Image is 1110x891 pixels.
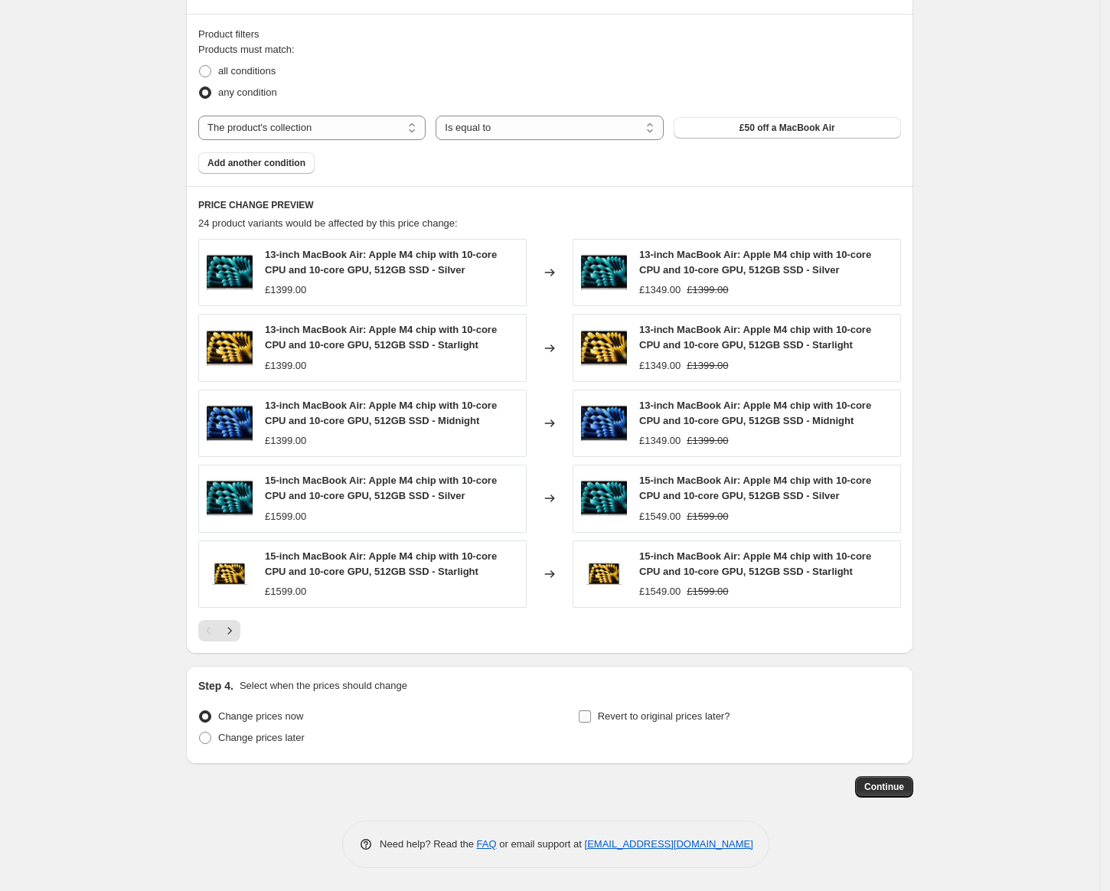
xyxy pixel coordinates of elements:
[639,550,871,577] span: 15-inch MacBook Air: Apple M4 chip with 10-core CPU and 10-core GPU, 512GB SSD - Starlight
[265,550,497,577] span: 15-inch MacBook Air: Apple M4 chip with 10-core CPU and 10-core GPU, 512GB SSD - Starlight
[864,781,904,793] span: Continue
[198,199,901,211] h6: PRICE CHANGE PREVIEW
[265,249,497,276] span: 13-inch MacBook Air: Apple M4 chip with 10-core CPU and 10-core GPU, 512GB SSD - Silver
[687,584,728,599] strike: £1599.00
[198,152,315,174] button: Add another condition
[639,249,871,276] span: 13-inch MacBook Air: Apple M4 chip with 10-core CPU and 10-core GPU, 512GB SSD - Silver
[687,282,728,298] strike: £1399.00
[207,325,253,371] img: E3934B3D-274A-43B0-83DE-FB2021FB5B9F_7fe86ffb-0bcf-4405-b28d-d1be6b79f665_80x.jpg
[207,157,305,169] span: Add another condition
[265,400,497,426] span: 13-inch MacBook Air: Apple M4 chip with 10-core CPU and 10-core GPU, 512GB SSD - Midnight
[674,117,901,139] button: £50 off a MacBook Air
[265,475,497,501] span: 15-inch MacBook Air: Apple M4 chip with 10-core CPU and 10-core GPU, 512GB SSD - Silver
[639,584,681,599] div: £1549.00
[855,776,913,798] button: Continue
[218,86,277,98] span: any condition
[497,838,585,850] span: or email support at
[687,509,728,524] strike: £1599.00
[477,838,497,850] a: FAQ
[581,400,627,446] img: CB6FC529-17AE-45C0-B3BE-02B2DE37C5EB_9d6acc4f-80a3-4c22-8fd7-d758dff573b9_80x.jpg
[265,324,497,351] span: 13-inch MacBook Air: Apple M4 chip with 10-core CPU and 10-core GPU, 512GB SSD - Starlight
[198,27,901,42] div: Product filters
[581,250,627,295] img: 26B30CCB-0C8C-4A56-9C8F-44A7E85CE6BF_f6e6e11c-4827-4c13-9714-86a4a8e85187_80x.jpg
[240,678,407,694] p: Select when the prices should change
[265,584,306,599] div: £1599.00
[265,509,306,524] div: £1599.00
[265,433,306,449] div: £1399.00
[598,710,730,722] span: Revert to original prices later?
[581,325,627,371] img: E3934B3D-274A-43B0-83DE-FB2021FB5B9F_7fe86ffb-0bcf-4405-b28d-d1be6b79f665_80x.jpg
[687,358,728,374] strike: £1399.00
[218,710,303,722] span: Change prices now
[639,324,871,351] span: 13-inch MacBook Air: Apple M4 chip with 10-core CPU and 10-core GPU, 512GB SSD - Starlight
[639,509,681,524] div: £1549.00
[585,838,753,850] a: [EMAIL_ADDRESS][DOMAIN_NAME]
[218,65,276,77] span: all conditions
[198,44,295,55] span: Products must match:
[218,732,305,743] span: Change prices later
[581,551,627,597] img: IMG-16740292_abefe0a7-021b-444b-b429-2ce3ccc4fff3_80x.jpg
[639,400,871,426] span: 13-inch MacBook Air: Apple M4 chip with 10-core CPU and 10-core GPU, 512GB SSD - Midnight
[687,433,728,449] strike: £1399.00
[207,551,253,597] img: IMG-16740292_abefe0a7-021b-444b-b429-2ce3ccc4fff3_80x.jpg
[739,122,835,134] span: £50 off a MacBook Air
[380,838,477,850] span: Need help? Read the
[639,475,871,501] span: 15-inch MacBook Air: Apple M4 chip with 10-core CPU and 10-core GPU, 512GB SSD - Silver
[198,217,458,229] span: 24 product variants would be affected by this price change:
[639,433,681,449] div: £1349.00
[207,250,253,295] img: 26B30CCB-0C8C-4A56-9C8F-44A7E85CE6BF_f6e6e11c-4827-4c13-9714-86a4a8e85187_80x.jpg
[207,475,253,521] img: 5A362DE2-F291-4C7E-ADB0-1AD1E17DAAEC_3d075fd3-b860-47ef-91c1-81cb7086ec2c_80x.jpg
[207,400,253,446] img: CB6FC529-17AE-45C0-B3BE-02B2DE37C5EB_9d6acc4f-80a3-4c22-8fd7-d758dff573b9_80x.jpg
[265,282,306,298] div: £1399.00
[219,620,240,641] button: Next
[581,475,627,521] img: 5A362DE2-F291-4C7E-ADB0-1AD1E17DAAEC_3d075fd3-b860-47ef-91c1-81cb7086ec2c_80x.jpg
[639,358,681,374] div: £1349.00
[198,678,233,694] h2: Step 4.
[265,358,306,374] div: £1399.00
[639,282,681,298] div: £1349.00
[198,620,240,641] nav: Pagination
